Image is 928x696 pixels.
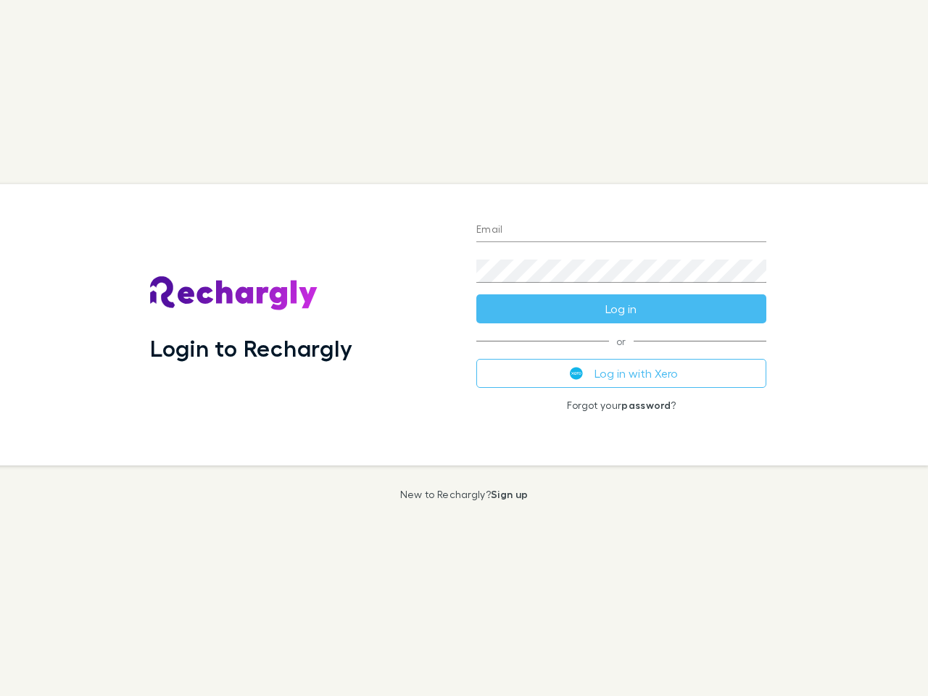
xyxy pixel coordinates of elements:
button: Log in with Xero [476,359,766,388]
a: password [621,399,671,411]
h1: Login to Rechargly [150,334,352,362]
img: Rechargly's Logo [150,276,318,311]
p: Forgot your ? [476,399,766,411]
p: New to Rechargly? [400,489,529,500]
img: Xero's logo [570,367,583,380]
button: Log in [476,294,766,323]
a: Sign up [491,488,528,500]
